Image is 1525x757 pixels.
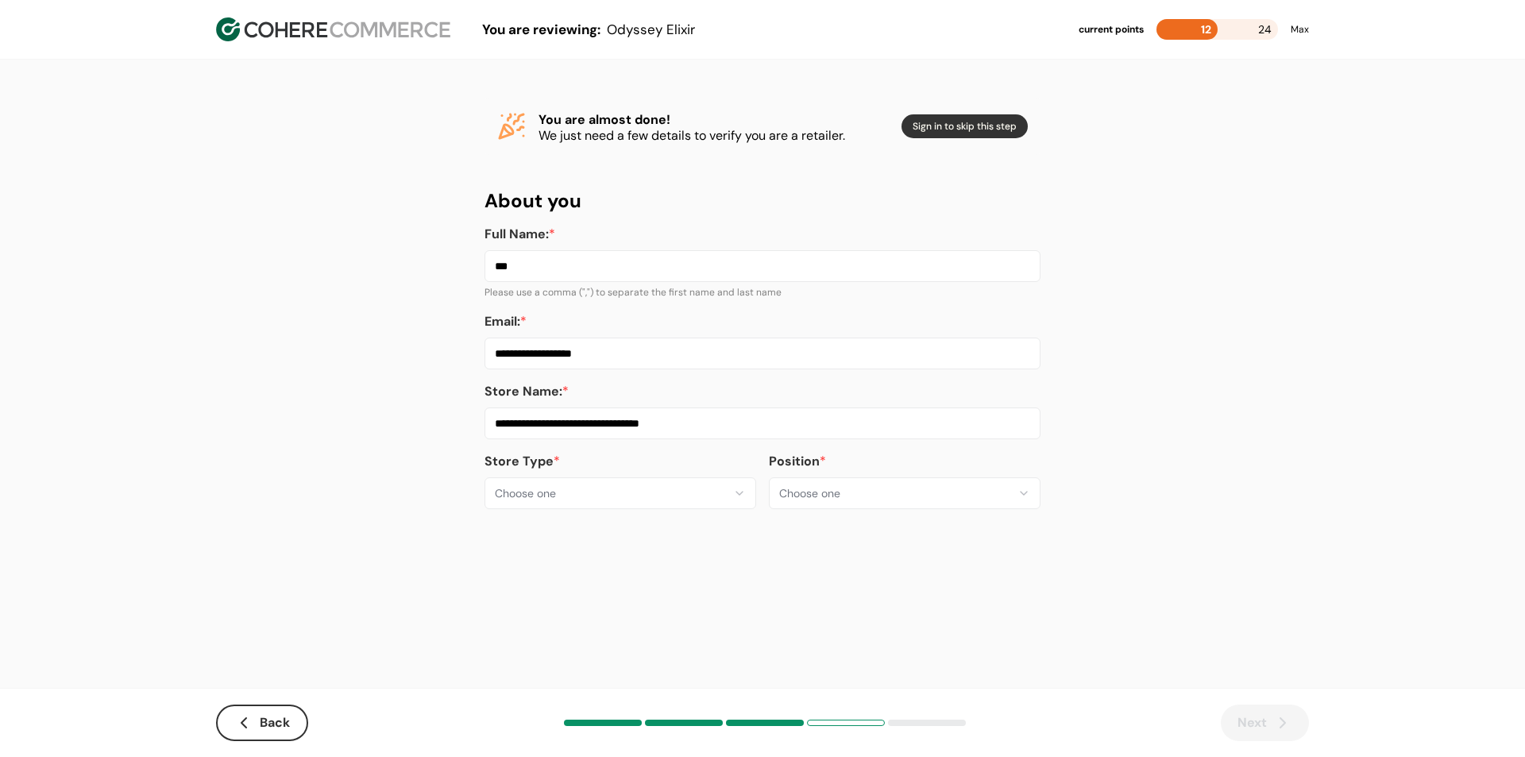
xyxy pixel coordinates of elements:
[1291,22,1309,37] div: Max
[482,21,600,38] span: You are reviewing:
[607,21,695,38] span: Odyssey Elixir
[216,17,450,41] img: Cohere Logo
[485,187,1040,215] h4: About you
[485,453,554,469] span: Store Type
[1221,705,1309,741] button: Next
[769,453,820,469] span: Position
[539,110,889,129] h4: You are almost done!
[485,313,520,330] span: Email:
[485,226,549,242] span: Full Name:
[485,383,562,400] span: Store Name:
[539,129,889,142] p: We just need a few details to verify you are a retailer.
[1079,22,1144,37] div: current points
[901,114,1028,138] button: Sign in to skip this step
[485,285,1040,299] div: Please use a comma (",") to separate the first name and last name
[1201,22,1211,37] span: 12
[216,705,308,741] button: Back
[1258,19,1272,40] span: 24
